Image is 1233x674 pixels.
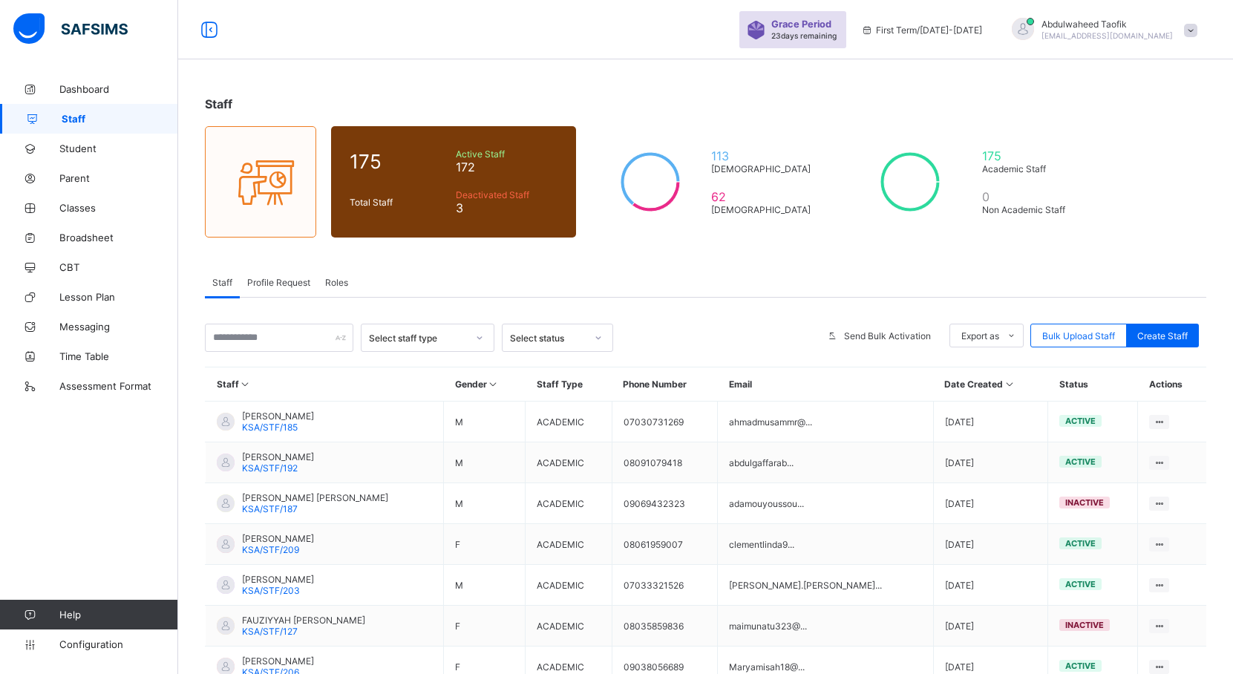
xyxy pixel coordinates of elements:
[59,291,178,303] span: Lesson Plan
[933,442,1047,483] td: [DATE]
[612,442,717,483] td: 08091079418
[612,565,717,606] td: 07033321526
[997,18,1205,42] div: AbdulwaheedTaofik
[59,143,178,154] span: Student
[456,200,557,215] span: 3
[1065,457,1096,467] span: active
[1138,367,1206,402] th: Actions
[612,367,717,402] th: Phone Number
[510,333,586,344] div: Select status
[526,606,612,647] td: ACADEMIC
[1041,19,1173,30] span: Abdulwaheed Taofik
[982,148,1077,163] span: 175
[933,565,1047,606] td: [DATE]
[350,150,448,173] span: 175
[718,442,934,483] td: abdulgaffarab...
[933,402,1047,442] td: [DATE]
[1065,579,1096,589] span: active
[1065,620,1104,630] span: inactive
[487,379,500,390] i: Sort in Ascending Order
[59,638,177,650] span: Configuration
[59,232,178,243] span: Broadsheet
[205,96,232,111] span: Staff
[247,277,310,288] span: Profile Request
[933,606,1047,647] td: [DATE]
[444,442,526,483] td: M
[325,277,348,288] span: Roles
[444,402,526,442] td: M
[711,148,817,163] span: 113
[771,19,831,30] span: Grace Period
[346,193,452,212] div: Total Staff
[718,606,934,647] td: maimunatu323@...
[242,451,314,462] span: [PERSON_NAME]
[242,492,388,503] span: [PERSON_NAME] [PERSON_NAME]
[1003,379,1015,390] i: Sort in Ascending Order
[1048,367,1138,402] th: Status
[59,609,177,621] span: Help
[59,172,178,184] span: Parent
[526,524,612,565] td: ACADEMIC
[612,524,717,565] td: 08061959007
[206,367,444,402] th: Staff
[933,367,1047,402] th: Date Created
[62,113,178,125] span: Staff
[239,379,252,390] i: Sort in Ascending Order
[242,655,314,667] span: [PERSON_NAME]
[242,626,298,637] span: KSA/STF/127
[444,367,526,402] th: Gender
[526,483,612,524] td: ACADEMIC
[242,462,298,474] span: KSA/STF/192
[59,380,178,392] span: Assessment Format
[771,31,837,40] span: 23 days remaining
[844,330,931,341] span: Send Bulk Activation
[59,83,178,95] span: Dashboard
[526,367,612,402] th: Staff Type
[961,330,999,341] span: Export as
[718,367,934,402] th: Email
[1042,330,1115,341] span: Bulk Upload Staff
[444,483,526,524] td: M
[242,533,314,544] span: [PERSON_NAME]
[444,606,526,647] td: F
[59,261,178,273] span: CBT
[242,585,300,596] span: KSA/STF/203
[1065,497,1104,508] span: inactive
[1041,31,1173,40] span: [EMAIL_ADDRESS][DOMAIN_NAME]
[933,524,1047,565] td: [DATE]
[456,160,557,174] span: 172
[242,422,298,433] span: KSA/STF/185
[526,402,612,442] td: ACADEMIC
[526,442,612,483] td: ACADEMIC
[718,483,934,524] td: adamouyoussou...
[982,163,1077,174] span: Academic Staff
[456,148,557,160] span: Active Staff
[444,565,526,606] td: M
[612,402,717,442] td: 07030731269
[861,24,982,36] span: session/term information
[242,574,314,585] span: [PERSON_NAME]
[1137,330,1188,341] span: Create Staff
[444,524,526,565] td: F
[1065,661,1096,671] span: active
[612,606,717,647] td: 08035859836
[59,321,178,333] span: Messaging
[242,503,298,514] span: KSA/STF/187
[718,402,934,442] td: ahmadmusammr@...
[59,350,178,362] span: Time Table
[933,483,1047,524] td: [DATE]
[13,13,128,45] img: safsims
[718,565,934,606] td: [PERSON_NAME].[PERSON_NAME]...
[1065,538,1096,549] span: active
[59,202,178,214] span: Classes
[711,204,817,215] span: [DEMOGRAPHIC_DATA]
[242,410,314,422] span: [PERSON_NAME]
[718,524,934,565] td: clementlinda9...
[526,565,612,606] td: ACADEMIC
[612,483,717,524] td: 09069432323
[982,189,1077,204] span: 0
[212,277,232,288] span: Staff
[711,163,817,174] span: [DEMOGRAPHIC_DATA]
[369,333,467,344] div: Select staff type
[242,615,365,626] span: FAUZIYYAH [PERSON_NAME]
